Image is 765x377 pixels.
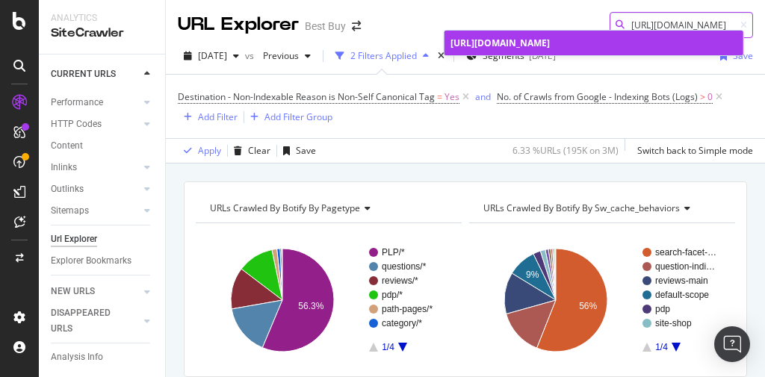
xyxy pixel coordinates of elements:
button: 2 Filters Applied [329,44,435,68]
button: Add Filter Group [244,108,332,126]
a: HTTP Codes [51,116,140,132]
span: 0 [707,87,713,108]
div: NEW URLS [51,284,95,299]
div: SiteCrawler [51,25,153,42]
a: Sitemaps [51,203,140,219]
text: 9% [526,269,539,280]
h4: URLs Crawled By Botify By sw_cache_behaviors [480,196,722,220]
a: CURRENT URLS [51,66,140,82]
svg: A chart. [196,235,457,365]
span: vs [245,49,257,62]
div: Open Intercom Messenger [714,326,750,362]
span: 2025 Sep. 2nd [198,49,227,62]
button: Clear [228,139,270,163]
div: Outlinks [51,181,84,197]
span: URLs Crawled By Botify By pagetype [210,202,360,214]
div: Content [51,138,83,154]
div: Url Explorer [51,231,97,247]
div: Explorer Bookmarks [51,253,131,269]
a: DISAPPEARED URLS [51,305,140,337]
button: Switch back to Simple mode [631,139,753,163]
div: CURRENT URLS [51,66,116,82]
div: times [435,49,447,63]
text: question-indi… [655,261,715,272]
button: and [475,90,491,104]
span: [URL][DOMAIN_NAME] [450,37,550,49]
div: 2 Filters Applied [350,49,417,62]
div: Inlinks [51,160,77,175]
div: URL Explorer [178,12,299,37]
span: > [700,90,705,103]
a: Performance [51,95,140,110]
div: Add Filter [198,110,238,123]
a: Outlinks [51,181,140,197]
a: Explorer Bookmarks [51,253,155,269]
span: No. of Crawls from Google - Indexing Bots (Logs) [497,90,698,103]
a: [URL][DOMAIN_NAME] [445,31,743,55]
button: Apply [178,139,221,163]
text: PLP/* [382,247,405,258]
div: Clear [248,144,270,157]
text: reviews/* [382,275,418,286]
div: 6.33 % URLs ( 195K on 3M ) [512,144,619,157]
span: URLs Crawled By Botify By sw_cache_behaviors [483,202,680,214]
div: arrow-right-arrow-left [352,21,361,31]
div: Analysis Info [51,349,103,365]
text: reviews-main [655,275,708,286]
button: Previous [257,44,317,68]
text: site-shop [655,318,692,328]
text: category/* [382,318,422,328]
div: Best Buy [305,19,346,34]
text: pdp/* [382,290,403,300]
text: 56% [579,301,597,311]
input: Find a URL [610,12,753,38]
span: Destination - Non-Indexable Reason is Non-Self Canonical Tag [178,90,435,103]
div: Save [296,144,316,157]
text: questions/* [382,261,427,272]
text: 56.3% [298,301,323,311]
a: Analysis Info [51,349,155,365]
a: Url Explorer [51,231,155,247]
button: [DATE] [178,44,245,68]
div: Apply [198,144,221,157]
a: NEW URLS [51,284,140,299]
h4: URLs Crawled By Botify By pagetype [207,196,448,220]
span: = [437,90,442,103]
div: and [475,90,491,103]
div: Analytics [51,12,153,25]
button: Save [277,139,316,163]
text: search-facet-… [655,247,716,258]
span: Previous [257,49,299,62]
span: Yes [445,87,459,108]
svg: A chart. [469,235,731,365]
text: 1/4 [655,342,668,352]
text: 1/4 [382,342,394,352]
div: Switch back to Simple mode [637,144,753,157]
div: DISAPPEARED URLS [51,305,126,337]
text: pdp [655,304,670,314]
div: Sitemaps [51,203,89,219]
text: default-scope [655,290,709,300]
text: path-pages/* [382,304,433,314]
a: Content [51,138,155,154]
div: Add Filter Group [264,110,332,123]
a: Inlinks [51,160,140,175]
button: Add Filter [178,108,238,126]
div: HTTP Codes [51,116,102,132]
div: Performance [51,95,103,110]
